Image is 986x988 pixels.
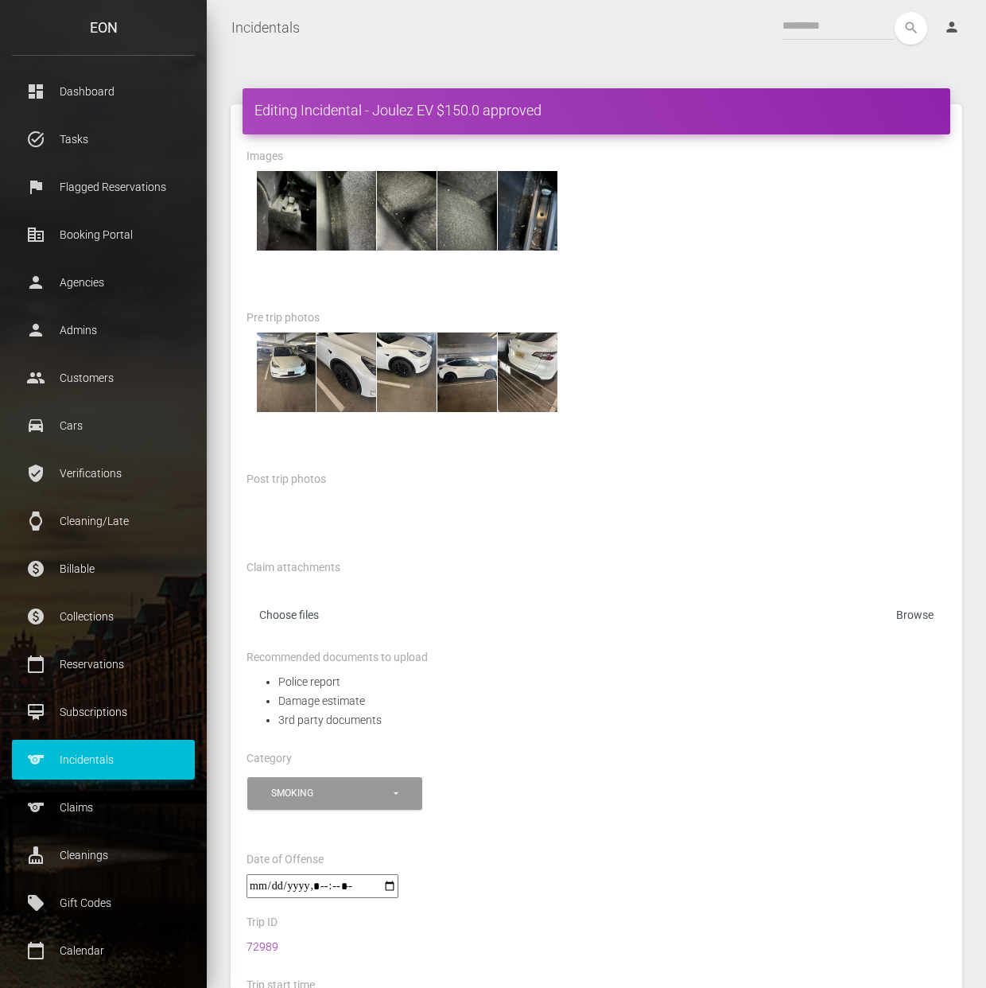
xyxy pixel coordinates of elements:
img: IMG_3980.jpg [367,333,447,412]
a: sports Incidentals [12,740,195,780]
img: IMG_4459.jpg [246,171,326,251]
li: 3rd party documents [278,710,946,729]
label: Pre trip photos [246,310,320,326]
a: verified_user Verifications [12,453,195,493]
p: Incidentals [24,748,183,772]
p: Dashboard [24,80,183,103]
a: people Customers [12,358,195,398]
a: dashboard Dashboard [12,72,195,111]
p: Cars [24,414,183,438]
p: Cleanings [24,843,183,867]
p: Tasks [24,127,183,151]
a: person Agencies [12,263,195,302]
a: calendar_today Reservations [12,644,195,684]
p: Verifications [24,461,183,485]
label: Recommended documents to upload [246,650,428,666]
label: Post trip photos [246,472,326,488]
label: Images [246,149,283,165]
img: IMG_3979.jpg [246,333,326,412]
a: task_alt Tasks [12,119,195,159]
div: smoking [271,787,391,800]
label: Claim attachments [246,560,340,576]
a: 72989 [246,940,278,953]
p: Admins [24,318,183,342]
a: person Admins [12,310,195,350]
img: IMG_3981.jpg [427,333,507,412]
h4: Editing Incidental - Joulez EV $150.0 approved [254,100,938,120]
p: Subscriptions [24,700,183,724]
img: IMG_4457.jpg [367,171,447,251]
a: flag Flagged Reservations [12,167,195,207]
i: person [944,19,960,35]
a: Incidentals [231,8,300,48]
img: IMG_3978.jpg [307,333,386,412]
p: Agencies [24,270,183,294]
p: Cleaning/Late [24,509,183,533]
a: local_offer Gift Codes [12,883,195,923]
img: IMG_4387.jpg [487,171,567,251]
label: Category [246,751,292,767]
label: Choose files [246,601,946,634]
a: paid Collections [12,597,195,636]
button: smoking [247,777,422,810]
li: Damage estimate [278,691,946,710]
button: search [895,12,927,45]
label: Trip ID [246,915,278,931]
a: calendar_today Calendar [12,931,195,970]
p: Claims [24,795,183,819]
p: Gift Codes [24,891,183,915]
img: IMG_4458.jpg [427,171,507,251]
a: sports Claims [12,788,195,827]
a: paid Billable [12,549,195,589]
li: Police report [278,672,946,691]
label: Date of Offense [246,852,324,868]
p: Flagged Reservations [24,175,183,199]
a: cleaning_services Cleanings [12,835,195,875]
p: Collections [24,605,183,628]
a: card_membership Subscriptions [12,692,195,732]
p: Reservations [24,652,183,676]
img: IMG_3982.jpg [487,333,567,412]
p: Booking Portal [24,223,183,247]
a: watch Cleaning/Late [12,501,195,541]
p: Calendar [24,939,183,963]
p: Customers [24,366,183,390]
p: Billable [24,557,183,581]
a: person [932,12,974,44]
a: drive_eta Cars [12,406,195,445]
a: corporate_fare Booking Portal [12,215,195,255]
img: IMG_4456.jpg [307,171,386,251]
